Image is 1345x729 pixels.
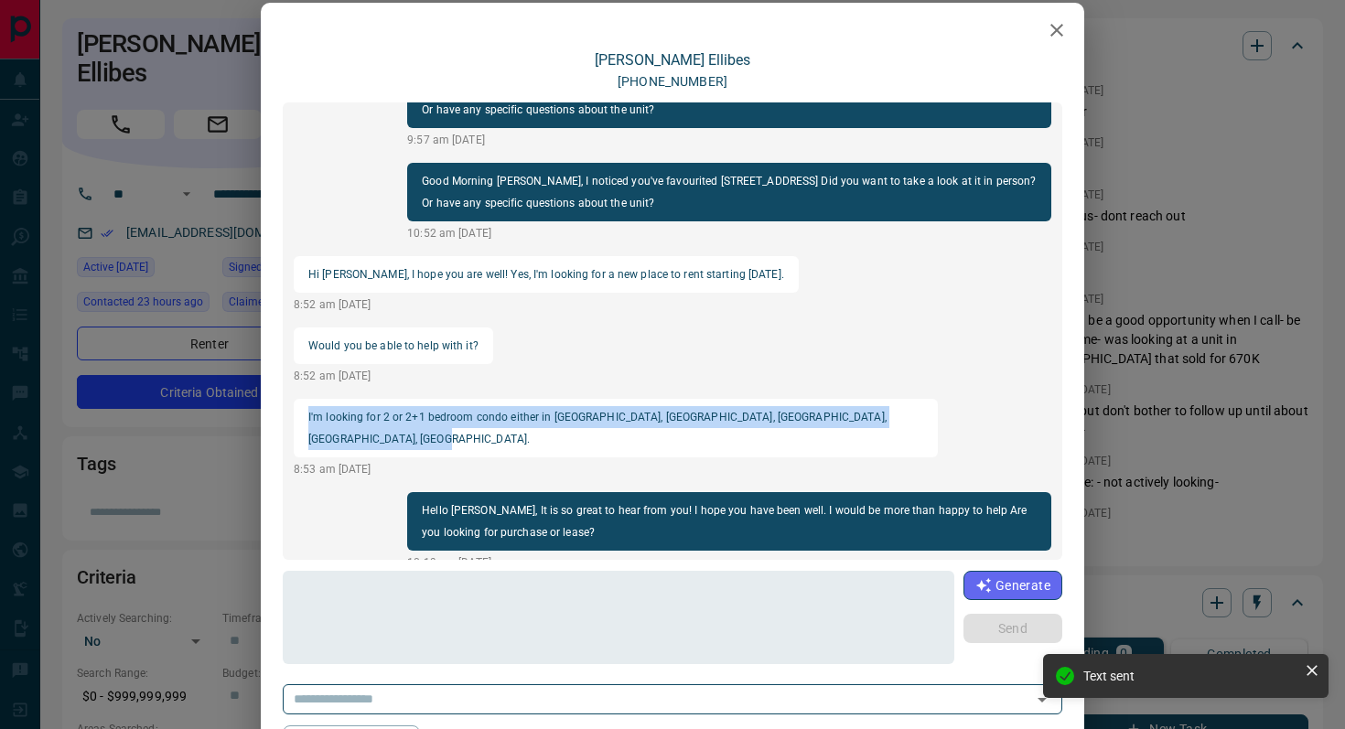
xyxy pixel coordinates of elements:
[1029,687,1055,713] button: Open
[308,263,784,285] p: Hi [PERSON_NAME], I hope you are well! Yes, I'm looking for a new place to rent starting [DATE].
[308,406,923,450] p: I'm looking for 2 or 2+1 bedroom condo either in [GEOGRAPHIC_DATA], [GEOGRAPHIC_DATA], [GEOGRAPHI...
[294,296,799,313] p: 8:52 am [DATE]
[963,571,1062,600] button: Generate
[1083,669,1297,683] div: Text sent
[422,170,1037,214] p: Good Morning [PERSON_NAME], I noticed you've favourited [STREET_ADDRESS] Did you want to take a l...
[618,72,727,91] p: [PHONE_NUMBER]
[308,335,479,357] p: Would you be able to help with it?
[407,132,1051,148] p: 9:57 am [DATE]
[422,499,1037,543] p: Hello [PERSON_NAME], It is so great to hear from you! I hope you have been well. I would be more ...
[294,368,493,384] p: 8:52 am [DATE]
[294,461,938,477] p: 8:53 am [DATE]
[407,554,1051,571] p: 10:19 am [DATE]
[595,51,750,69] a: [PERSON_NAME] Ellibes
[407,225,1051,241] p: 10:52 am [DATE]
